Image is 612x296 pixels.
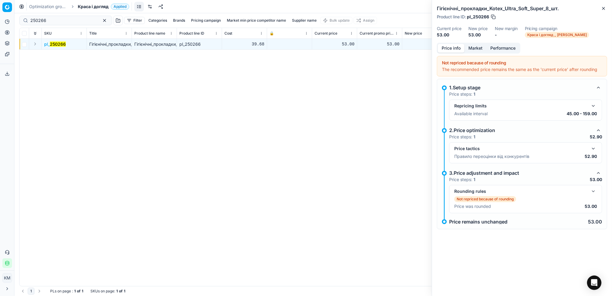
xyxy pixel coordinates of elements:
p: 53.00 [585,203,597,209]
p: Price was rounded [454,203,491,209]
button: Go to next page [36,288,43,295]
p: Not repriced because of rounding [457,197,514,202]
span: Краса і доглядApplied [78,4,129,10]
strong: 1 [473,134,475,139]
dd: 53.00 [468,32,488,38]
button: КM [2,273,12,283]
span: Product line name [134,31,165,36]
p: 52.90 [585,153,597,159]
div: Price tactics [454,146,587,152]
p: Price steps: [449,134,475,140]
span: Applied [111,4,129,10]
div: Гігієнічні_прокладки_Kotex_Ultra_Soft_Super_8_шт. [134,41,174,47]
span: Current promo price [360,31,394,36]
button: Performance [486,44,519,53]
span: SKU [44,31,52,36]
button: Go to previous page [19,288,26,295]
button: Filter [124,17,145,24]
span: Cost [224,31,232,36]
span: Product line ID : [437,15,466,19]
p: 53.00 [590,177,602,183]
p: 53.00 [588,219,602,224]
div: 39.68 [224,41,264,47]
span: Product line ID [179,31,204,36]
p: Price steps: [449,91,475,97]
nav: pagination [19,288,43,295]
span: Title [89,31,97,36]
div: The recommended price remains the same as the 'current price' after rounding [442,66,602,72]
div: 53.00 [315,41,355,47]
span: PLs on page [50,289,71,294]
dt: Current price [437,26,461,31]
dd: - [495,32,518,38]
span: pl_250266 [467,14,489,20]
span: pl_ [44,41,66,47]
div: 3.Price adjustment and impact [449,169,592,177]
h2: Гігієнічні_прокладки_Kotex_Ultra_Soft_Super_8_шт. [437,5,607,12]
div: 53.00 [405,41,445,47]
nav: breadcrumb [29,4,129,10]
button: Bulk update [320,17,352,24]
div: 2.Price optimization [449,127,592,134]
div: 53.00 [360,41,400,47]
dd: 53.00 [437,32,461,38]
span: SKUs on page : [90,289,115,294]
p: Price steps: [449,177,475,183]
div: Rounding rules [454,188,587,194]
strong: 1 [473,91,475,97]
button: pl_250266 [44,41,66,47]
div: 1.Setup stage [449,84,592,91]
strong: 1 [74,289,76,294]
div: pl_250266 [179,41,219,47]
span: Краса і догляд _ [PERSON_NAME] [525,32,589,38]
button: Market [464,44,486,53]
dt: New margin [495,26,518,31]
span: КM [3,273,12,282]
strong: 1 [82,289,83,294]
strong: 1 [116,289,118,294]
button: Supplier name [290,17,319,24]
strong: of [119,289,123,294]
span: Краса і догляд [78,4,108,10]
button: Categories [146,17,169,24]
span: 🔒 [269,31,274,36]
button: Pricing campaign [189,17,223,24]
strong: of [77,289,81,294]
span: Гігієнічні_прокладки_Kotex_Ultra_Soft_Super_8_шт. [89,42,190,47]
button: Brands [171,17,187,24]
p: Available interval [454,111,488,117]
p: Price remains unchanged [449,219,507,224]
dt: Pricing campaign [525,26,589,31]
p: 45.00 - 159.00 [567,111,597,117]
p: Правило переоцінки від конкурентів [454,153,529,159]
div: Not repriced because of rounding [442,60,602,66]
button: Market min price competitor name [224,17,288,24]
div: Repricing limits [454,103,587,109]
button: Price info [438,44,464,53]
a: Optimization groups [29,4,68,10]
button: Expand all [32,30,39,37]
span: New price [405,31,422,36]
dt: New price [468,26,488,31]
strong: 1 [473,177,475,182]
input: Search by SKU or title [30,17,96,23]
div: Open Intercom Messenger [587,276,601,290]
button: Expand [32,40,39,48]
button: Assign [354,17,377,24]
button: 1 [28,288,35,295]
p: 52.90 [590,134,602,140]
div: : [50,289,83,294]
strong: 1 [124,289,125,294]
mark: 250266 [50,42,66,47]
span: Current price [315,31,337,36]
